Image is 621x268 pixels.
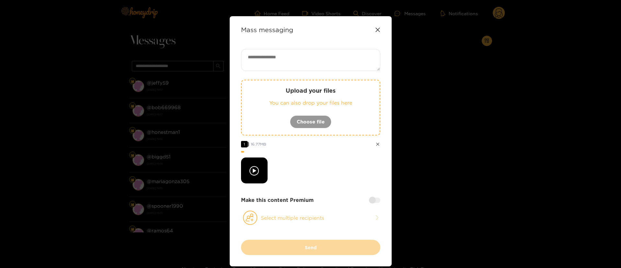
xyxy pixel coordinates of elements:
[251,142,266,146] span: 16.77 MB
[255,87,367,94] p: Upload your files
[241,141,247,147] span: 1
[241,196,314,204] strong: Make this content Premium
[241,26,293,33] strong: Mass messaging
[241,240,380,255] button: Send
[241,210,380,225] button: Select multiple recipients
[255,99,367,107] p: You can also drop your files here
[290,115,331,128] button: Choose file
